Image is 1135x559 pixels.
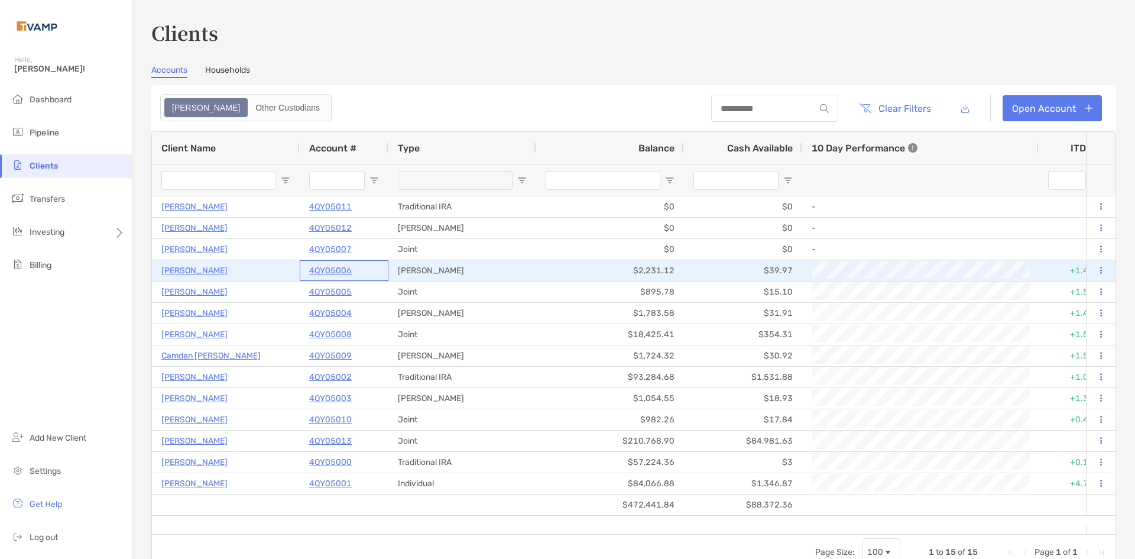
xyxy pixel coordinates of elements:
span: Pipeline [30,128,59,138]
div: $0 [536,218,684,238]
a: 4QY05009 [309,348,352,363]
div: First Page [1006,548,1016,557]
p: 4QY05012 [309,221,352,235]
div: +1.59% [1039,324,1110,345]
img: settings icon [11,463,25,477]
div: $0 [684,239,802,260]
span: of [1063,547,1071,557]
div: +0.19% [1039,452,1110,473]
div: Joint [388,282,536,302]
div: Other Custodians [249,99,326,116]
div: +1.47% [1039,260,1110,281]
span: 1 [1056,547,1061,557]
input: ITD Filter Input [1048,171,1086,190]
span: Dashboard [30,95,72,105]
img: pipeline icon [11,125,25,139]
div: $210,768.90 [536,431,684,451]
h3: Clients [151,19,1116,46]
button: Open Filter Menu [665,176,674,185]
img: investing icon [11,224,25,238]
a: [PERSON_NAME] [161,370,228,384]
button: Open Filter Menu [369,176,379,185]
div: Individual [388,473,536,494]
span: Client Name [161,143,216,154]
img: transfers icon [11,191,25,205]
div: +1.32% [1039,388,1110,409]
div: Joint [388,324,536,345]
div: $3 [684,452,802,473]
p: 4QY05005 [309,285,352,299]
div: +0.43% [1039,409,1110,430]
a: [PERSON_NAME] [161,412,228,427]
a: [PERSON_NAME] [161,221,228,235]
a: 4QY05003 [309,391,352,406]
a: 4QY05001 [309,476,352,491]
div: Joint [388,409,536,430]
img: add_new_client icon [11,430,25,444]
div: 0% [1039,431,1110,451]
div: $57,224.36 [536,452,684,473]
span: Get Help [30,499,62,509]
div: 0% [1039,218,1110,238]
input: Cash Available Filter Input [693,171,779,190]
span: Type [398,143,420,154]
a: 4QY05006 [309,263,352,278]
div: - [812,240,1029,259]
div: $2,231.12 [536,260,684,281]
div: [PERSON_NAME] [388,345,536,366]
img: Zoe Logo [14,5,60,47]
div: Traditional IRA [388,367,536,387]
div: [PERSON_NAME] [388,218,536,238]
div: $17.84 [684,409,802,430]
div: $31.91 [684,303,802,324]
p: 4QY05004 [309,306,352,321]
a: [PERSON_NAME] [161,285,228,299]
a: 4QY05010 [309,412,352,427]
button: Open Filter Menu [281,176,290,185]
a: Open Account [1003,95,1102,121]
p: [PERSON_NAME] [161,391,228,406]
div: $18.93 [684,388,802,409]
a: [PERSON_NAME] [161,327,228,342]
div: segmented control [160,94,332,121]
div: $0 [536,239,684,260]
a: 4QY05011 [309,199,352,214]
a: [PERSON_NAME] [161,199,228,214]
div: 0% [1039,239,1110,260]
div: Traditional IRA [388,196,536,217]
div: ITD [1071,143,1100,154]
div: 0% [1039,196,1110,217]
div: $30.92 [684,345,802,366]
img: logout icon [11,529,25,544]
div: +1.05% [1039,367,1110,387]
div: Page Size: [815,547,855,557]
p: [PERSON_NAME] [161,263,228,278]
p: [PERSON_NAME] [161,306,228,321]
span: of [958,547,965,557]
div: [PERSON_NAME] [388,388,536,409]
a: 4QY05008 [309,327,352,342]
p: 4QY05000 [309,455,352,470]
p: [PERSON_NAME] [161,434,228,448]
a: 4QY05013 [309,434,352,448]
span: 1 [929,547,934,557]
a: [PERSON_NAME] [161,476,228,491]
a: [PERSON_NAME] [161,455,228,470]
div: - [812,218,1029,238]
a: Camden [PERSON_NAME] [161,348,261,363]
input: Account # Filter Input [309,171,365,190]
button: Clear Filters [850,95,940,121]
div: $1,054.55 [536,388,684,409]
div: $15.10 [684,282,802,302]
img: dashboard icon [11,92,25,106]
img: input icon [820,104,829,113]
div: Joint [388,431,536,451]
